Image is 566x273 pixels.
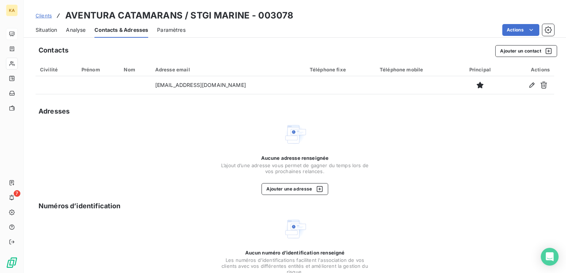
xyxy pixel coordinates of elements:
[157,26,186,34] span: Paramètres
[39,45,69,55] h5: Contacts
[502,24,539,36] button: Actions
[245,250,345,256] span: Aucun numéro d’identification renseigné
[283,122,307,146] img: Empty state
[495,45,557,57] button: Ajouter un contact
[65,9,293,22] h3: AVENTURA CATAMARANS / STGI MARINE - 003078
[94,26,148,34] span: Contacts & Adresses
[81,67,115,73] div: Prénom
[6,257,18,269] img: Logo LeanPay
[66,26,86,34] span: Analyse
[155,67,301,73] div: Adresse email
[39,201,121,211] h5: Numéros d’identification
[221,162,369,174] span: L’ajout d’une adresse vous permet de gagner du temps lors de vos prochaines relances.
[39,106,70,117] h5: Adresses
[14,190,20,197] span: 7
[283,217,307,241] img: Empty state
[310,67,371,73] div: Téléphone fixe
[461,67,499,73] div: Principal
[541,248,559,266] div: Open Intercom Messenger
[40,67,73,73] div: Civilité
[508,67,550,73] div: Actions
[124,67,146,73] div: Nom
[36,26,57,34] span: Situation
[151,76,305,94] td: [EMAIL_ADDRESS][DOMAIN_NAME]
[261,155,329,161] span: Aucune adresse renseignée
[262,183,328,195] button: Ajouter une adresse
[36,12,52,19] a: Clients
[380,67,452,73] div: Téléphone mobile
[6,4,18,16] div: KA
[36,13,52,18] span: Clients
